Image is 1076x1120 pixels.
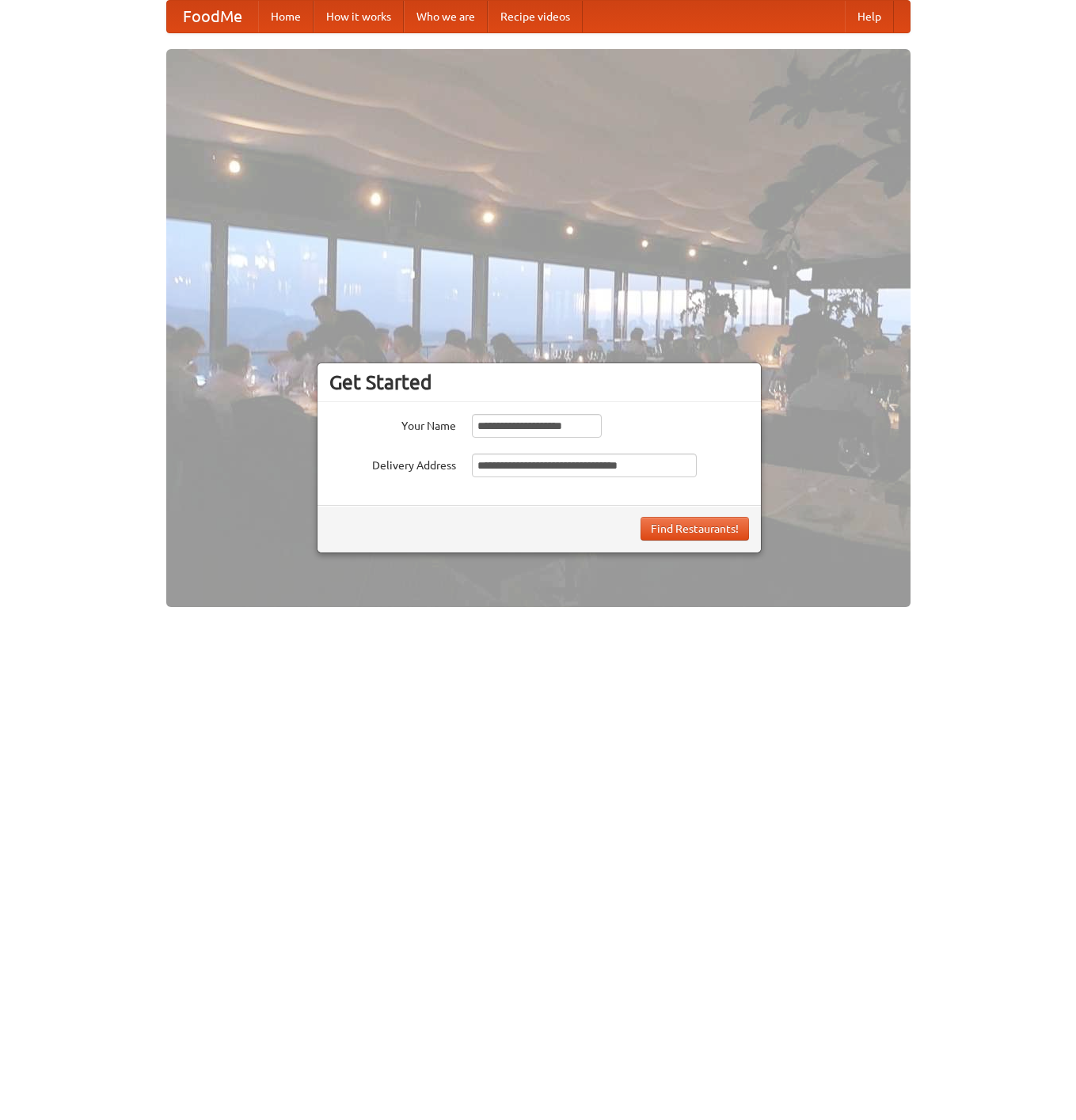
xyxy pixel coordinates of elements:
label: Delivery Address [329,454,456,473]
a: How it works [314,1,404,32]
a: Home [258,1,314,32]
a: Recipe videos [488,1,583,32]
button: Find Restaurants! [641,517,749,541]
label: Your Name [329,414,456,434]
h3: Get Started [329,370,749,394]
a: Who we are [404,1,488,32]
a: FoodMe [167,1,258,32]
a: Help [845,1,894,32]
